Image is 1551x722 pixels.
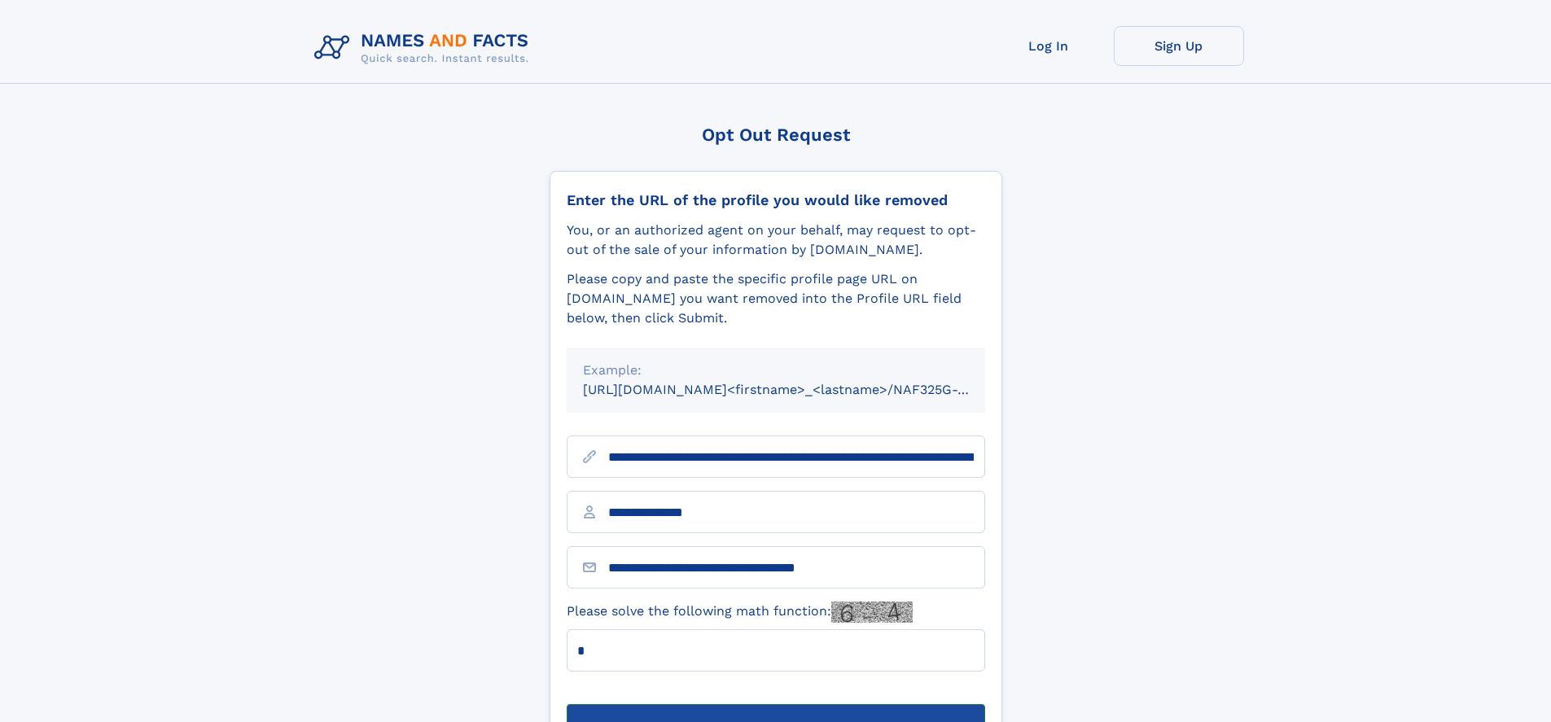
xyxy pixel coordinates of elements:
[1114,26,1244,66] a: Sign Up
[583,382,1016,397] small: [URL][DOMAIN_NAME]<firstname>_<lastname>/NAF325G-xxxxxxxx
[308,26,542,70] img: Logo Names and Facts
[567,191,985,209] div: Enter the URL of the profile you would like removed
[567,269,985,328] div: Please copy and paste the specific profile page URL on [DOMAIN_NAME] you want removed into the Pr...
[984,26,1114,66] a: Log In
[567,602,913,623] label: Please solve the following math function:
[550,125,1002,145] div: Opt Out Request
[583,361,969,380] div: Example:
[567,221,985,260] div: You, or an authorized agent on your behalf, may request to opt-out of the sale of your informatio...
